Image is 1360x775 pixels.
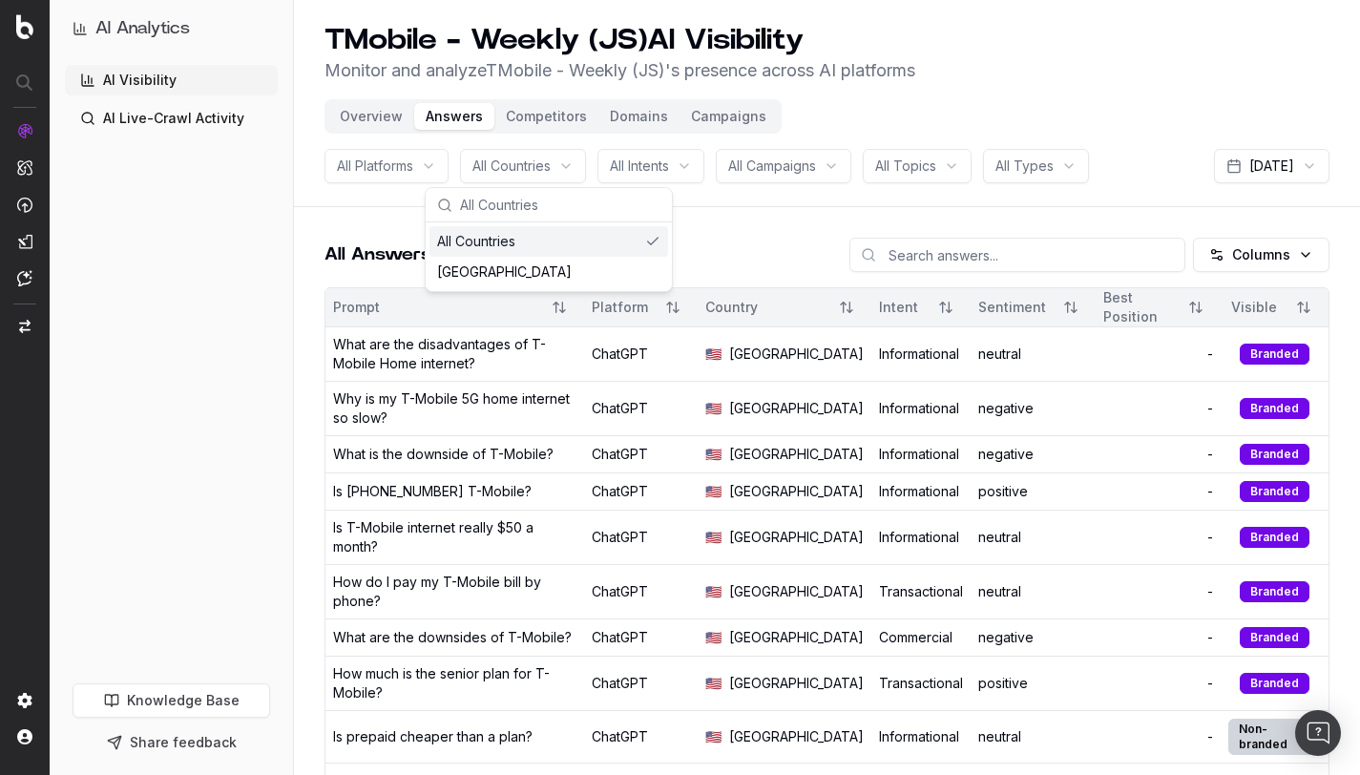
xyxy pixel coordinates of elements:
[1228,719,1321,755] div: Non-branded
[1240,527,1309,548] div: Branded
[1240,627,1309,648] div: Branded
[328,103,414,130] button: Overview
[592,345,690,364] div: ChatGPT
[879,582,963,601] div: Transactional
[929,290,963,325] button: Sort
[879,445,963,464] div: Informational
[978,528,1088,547] div: neutral
[705,674,722,693] span: 🇺🇸
[598,103,680,130] button: Domains
[17,693,32,708] img: Setting
[879,528,963,547] div: Informational
[1054,290,1088,325] button: Sort
[705,482,722,501] span: 🇺🇸
[1103,528,1214,547] div: -
[1103,727,1214,746] div: -
[17,123,32,138] img: Analytics
[978,582,1088,601] div: neutral
[333,518,576,556] div: Is T-Mobile internet really $50 a month?
[978,628,1088,647] div: negative
[879,345,963,364] div: Informational
[729,528,864,547] span: [GEOGRAPHIC_DATA]
[592,399,690,418] div: ChatGPT
[879,628,963,647] div: Commercial
[729,482,864,501] span: [GEOGRAPHIC_DATA]
[829,290,864,325] button: Sort
[65,65,278,95] a: AI Visibility
[978,674,1088,693] div: positive
[729,445,864,464] span: [GEOGRAPHIC_DATA]
[333,727,533,746] div: Is prepaid cheaper than a plan?
[729,628,864,647] span: [GEOGRAPHIC_DATA]
[879,727,963,746] div: Informational
[978,482,1088,501] div: positive
[1103,445,1214,464] div: -
[978,399,1088,418] div: negative
[1103,582,1214,601] div: -
[705,528,722,547] span: 🇺🇸
[705,628,722,647] span: 🇺🇸
[680,103,778,130] button: Campaigns
[1103,345,1214,364] div: -
[592,298,648,317] div: Platform
[705,727,722,746] span: 🇺🇸
[978,345,1088,364] div: neutral
[1103,399,1214,418] div: -
[592,482,690,501] div: ChatGPT
[978,727,1088,746] div: neutral
[1240,398,1309,419] div: Branded
[592,628,690,647] div: ChatGPT
[333,335,576,373] div: What are the disadvantages of T-Mobile Home internet?
[978,445,1088,464] div: negative
[610,157,669,176] span: All Intents
[978,298,1046,317] div: Sentiment
[333,389,576,428] div: Why is my T-Mobile 5G home internet so slow?
[705,345,722,364] span: 🇺🇸
[879,674,963,693] div: Transactional
[426,222,672,291] div: Suggestions
[729,399,864,418] span: [GEOGRAPHIC_DATA]
[460,186,660,224] input: All Countries
[705,298,822,317] div: Country
[879,399,963,418] div: Informational
[494,103,598,130] button: Competitors
[1103,482,1214,501] div: -
[17,159,32,176] img: Intelligence
[95,15,190,42] h1: AI Analytics
[73,725,270,760] button: Share feedback
[1240,481,1309,502] div: Branded
[324,241,485,268] h2: All Answers (997)
[1193,238,1329,272] button: Columns
[1240,344,1309,365] div: Branded
[729,674,864,693] span: [GEOGRAPHIC_DATA]
[729,345,864,364] span: [GEOGRAPHIC_DATA]
[73,15,270,42] button: AI Analytics
[414,103,494,130] button: Answers
[19,320,31,333] img: Switch project
[333,298,534,317] div: Prompt
[333,482,532,501] div: Is [PHONE_NUMBER] T-Mobile?
[1240,673,1309,694] div: Branded
[879,482,963,501] div: Informational
[1228,298,1279,317] div: Visible
[1179,290,1213,325] button: Sort
[1295,710,1341,756] div: Open Intercom Messenger
[333,628,572,647] div: What are the downsides of T-Mobile?
[16,14,33,39] img: Botify logo
[429,226,668,257] div: All Countries
[705,399,722,418] span: 🇺🇸
[472,157,551,176] span: All Countries
[1287,290,1321,325] button: Sort
[1103,288,1172,326] div: Best Position
[73,683,270,718] a: Knowledge Base
[849,238,1185,272] input: Search answers...
[592,528,690,547] div: ChatGPT
[324,57,915,84] p: Monitor and analyze TMobile - Weekly (JS) 's presence across AI platforms
[705,445,722,464] span: 🇺🇸
[65,103,278,134] a: AI Live-Crawl Activity
[592,582,690,601] div: ChatGPT
[729,727,864,746] span: [GEOGRAPHIC_DATA]
[17,234,32,249] img: Studio
[17,729,32,744] img: My account
[875,157,936,176] span: All Topics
